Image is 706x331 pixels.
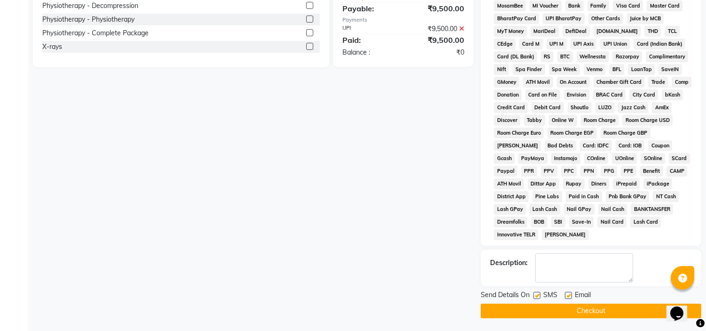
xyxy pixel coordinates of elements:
[640,166,663,177] span: Benefit
[594,77,645,88] span: Chamber Gift Card
[581,115,619,126] span: Room Charge
[542,229,589,240] span: [PERSON_NAME]
[580,140,612,151] span: Card: IDFC
[634,39,685,49] span: Card (Indian Bank)
[42,1,138,11] div: Physiotherapy - Decompression
[42,42,62,52] div: X-rays
[494,26,527,37] span: MyT Money
[667,166,688,177] span: CAMP
[519,39,543,49] span: Card M
[566,191,602,202] span: Paid in Cash
[490,258,528,268] div: Description:
[342,16,464,24] div: Payments
[518,153,547,164] span: PayMaya
[643,178,672,189] span: iPackage
[618,102,648,113] span: Jazz Cash
[532,191,562,202] span: Pine Labs
[549,64,580,75] span: Spa Week
[627,13,664,24] span: Juice by MCB
[513,64,545,75] span: Spa Finder
[565,0,584,11] span: Bank
[588,13,623,24] span: Other Cards
[551,217,565,227] span: SBI
[569,217,594,227] span: Save-In
[587,0,610,11] span: Family
[523,77,553,88] span: ATH Movil
[404,3,472,14] div: ₹9,500.00
[335,48,404,57] div: Balance :
[494,229,538,240] span: Innovative TELR
[335,34,404,46] div: Paid:
[481,290,530,302] span: Send Details On
[521,166,537,177] span: PPR
[494,13,539,24] span: BharatPay Card
[494,217,527,227] span: Dreamfolks
[404,34,472,46] div: ₹9,500.00
[557,77,590,88] span: On Account
[647,0,682,11] span: Master Card
[644,26,661,37] span: THD
[563,26,590,37] span: DefiDeal
[543,290,557,302] span: SMS
[597,217,627,227] span: Nail Card
[584,64,606,75] span: Venmo
[549,115,577,126] span: Online W
[42,15,135,24] div: Physiotherapy - Physiotherapy
[530,0,562,11] span: MI Voucher
[629,89,658,100] span: City Card
[580,166,597,177] span: PPN
[594,26,641,37] span: [DOMAIN_NAME]
[666,293,697,322] iframe: chat widget
[613,178,640,189] span: iPrepaid
[595,102,615,113] span: LUZO
[335,3,404,14] div: Payable:
[665,26,680,37] span: TCL
[628,64,655,75] span: LoanTap
[609,64,624,75] span: BFL
[571,39,597,49] span: UPI Axis
[494,77,519,88] span: GMoney
[641,153,665,164] span: SOnline
[601,166,617,177] span: PPG
[494,115,520,126] span: Discover
[481,304,701,318] button: Checkout
[494,204,526,215] span: Lash GPay
[601,128,650,138] span: Room Charge GBP
[494,89,522,100] span: Donation
[494,0,526,11] span: MosamBee
[672,77,691,88] span: Comp
[541,51,554,62] span: RS
[575,290,591,302] span: Email
[613,0,643,11] span: Visa Card
[547,128,597,138] span: Room Charge EGP
[561,166,577,177] span: PPC
[564,89,589,100] span: Envision
[494,64,509,75] span: Nift
[494,166,517,177] span: Paypal
[42,28,149,38] div: Physiotherapy - Complete Package
[541,166,557,177] span: PPV
[622,115,673,126] span: Room Charge USD
[547,39,567,49] span: UPI M
[584,153,609,164] span: COnline
[600,39,630,49] span: UPI Union
[616,140,645,151] span: Card: IOB
[524,115,545,126] span: Tabby
[564,204,595,215] span: Nail GPay
[593,89,626,100] span: BRAC Card
[531,102,564,113] span: Debit Card
[545,140,576,151] span: Bad Debts
[648,140,672,151] span: Coupon
[652,102,672,113] span: AmEx
[530,204,560,215] span: Lash Cash
[557,51,573,62] span: BTC
[551,153,580,164] span: Instamojo
[494,178,524,189] span: ATH Movil
[606,191,650,202] span: Pnb Bank GPay
[494,102,528,113] span: Credit Card
[525,89,560,100] span: Card on File
[494,153,515,164] span: Gcash
[563,178,585,189] span: Rupay
[494,191,529,202] span: District App
[669,153,690,164] span: SCard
